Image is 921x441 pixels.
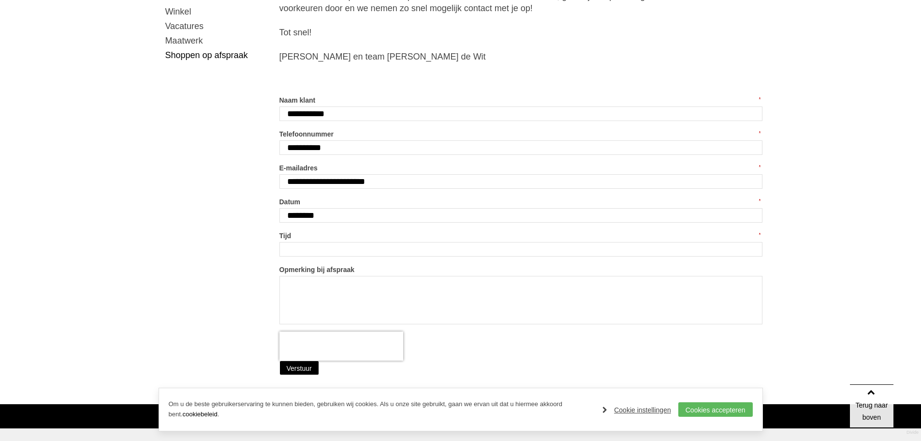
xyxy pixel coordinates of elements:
[182,411,217,418] a: cookiebeleid
[279,94,763,106] label: Naam klant
[279,162,763,174] label: E-mailadres
[279,332,403,361] iframe: reCAPTCHA
[164,33,266,48] a: Maatwerk
[602,403,671,417] a: Cookie instellingen
[279,264,763,276] label: Opmerking bij afspraak
[279,27,763,39] div: Tot snel!
[164,4,266,19] a: Winkel
[906,426,919,439] a: Divide
[169,399,593,420] p: Om u de beste gebruikerservaring te kunnen bieden, gebruiken wij cookies. Als u onze site gebruik...
[850,384,893,428] a: Terug naar boven
[279,230,763,242] label: Tijd
[279,51,763,63] div: [PERSON_NAME] en team [PERSON_NAME] de Wit
[279,128,763,140] label: Telefoonnummer
[279,196,763,208] label: Datum
[164,48,266,62] a: Shoppen op afspraak
[279,361,319,375] button: Verstuur
[164,19,266,33] a: Vacatures
[678,402,753,417] a: Cookies accepteren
